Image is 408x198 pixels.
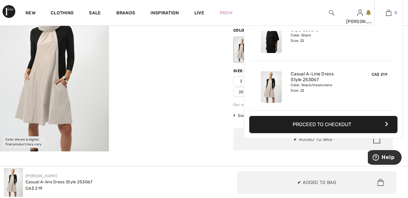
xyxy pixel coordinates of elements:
[150,10,179,17] span: Inspiration
[377,179,383,186] img: Bag.svg
[261,71,282,103] img: Casual A-Line Dress Style 253067
[51,10,74,17] a: Clothing
[357,9,363,17] img: My Info
[25,174,57,178] a: [PERSON_NAME]
[291,33,353,43] div: Color: Black Size: 22
[346,18,374,25] div: [PERSON_NAME]
[261,21,282,53] img: Relaxed Fit Shawl Collar Style 253015
[373,135,380,143] img: Bag.svg
[395,10,397,16] span: 5
[233,128,393,150] button: ✔ Added to Bag
[233,68,340,74] div: Size ([GEOGRAPHIC_DATA]/[GEOGRAPHIC_DATA]):
[3,5,15,18] img: 1ère Avenue
[294,136,332,143] span: ✔ Added to Bag
[233,76,249,86] span: 2
[25,179,93,185] div: Casual A-line Dress Style 253067
[237,171,397,194] button: ✔ Added to Bag
[233,102,393,108] div: Our model is 5'9"/175 cm and wears a size 6.
[233,113,257,118] span: Size Guide
[372,72,387,77] span: CA$ 219
[297,179,336,186] span: ✔ Added to Bag
[249,116,397,133] button: Proceed to Checkout
[234,38,251,62] div: Black/moonstone
[375,9,403,17] a: 5
[220,10,232,16] a: Prom
[368,150,402,166] iframe: Opens a widget where you can find more information
[386,9,391,17] img: My Bag
[357,10,363,16] a: Sign In
[89,10,101,17] a: Sale
[3,136,45,148] div: Color shown is digital; final product may vary.
[291,83,353,93] div: Color: Black/moonstone Size: 22
[233,28,248,33] span: Color:
[233,87,249,97] span: 20
[116,10,135,17] a: Brands
[25,10,35,17] a: New
[4,168,23,197] img: Casual A-Line Dress Style 253067
[194,10,204,16] a: Live
[25,186,42,191] span: CA$ 219
[291,71,353,83] a: Casual A-Line Dress Style 253067
[329,9,334,17] img: search the website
